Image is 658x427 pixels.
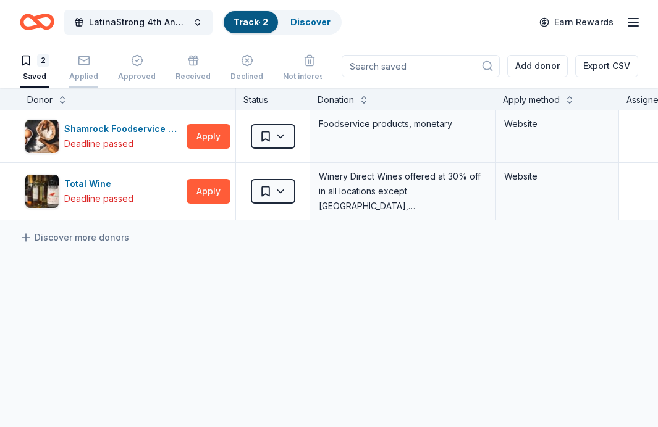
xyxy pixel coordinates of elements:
button: Image for Shamrock Foodservice WarehouseShamrock Foodservice WarehouseDeadline passed [25,119,182,154]
div: Website [504,169,610,184]
div: Donation [318,93,354,107]
img: Image for Total Wine [25,175,59,208]
div: Shamrock Foodservice Warehouse [64,122,182,136]
div: Declined [230,72,263,81]
div: Received [175,72,211,81]
a: Discover more donors [20,230,129,245]
button: Apply [187,124,230,149]
div: Status [236,88,310,110]
button: Track· 2Discover [222,10,342,35]
div: Website [504,117,610,131]
div: Winery Direct Wines offered at 30% off in all locations except [GEOGRAPHIC_DATA], [GEOGRAPHIC_DAT... [318,168,487,215]
img: Image for Shamrock Foodservice Warehouse [25,120,59,153]
div: Deadline passed [64,136,133,151]
a: Home [20,7,54,36]
div: Foodservice products, monetary [318,115,487,133]
button: Not interested [283,49,336,88]
div: Not interested [283,72,336,81]
div: Total Wine [64,176,133,191]
button: Export CSV [575,55,638,77]
button: Declined [230,49,263,88]
div: Donor [27,93,53,107]
input: Search saved [342,55,500,77]
button: Approved [118,49,156,88]
button: Applied [69,49,98,88]
button: Received [175,49,211,88]
div: 2 [37,54,49,67]
button: Image for Total WineTotal WineDeadline passed [25,174,182,209]
button: Apply [187,179,230,204]
a: Track· 2 [234,17,268,27]
div: Applied [69,72,98,81]
div: Deadline passed [64,191,133,206]
a: Earn Rewards [532,11,621,33]
button: Add donor [507,55,568,77]
button: 2Saved [20,49,49,88]
span: LatinaStrong 4th Annual Health Equity Summit [89,15,188,30]
div: Saved [20,72,49,81]
a: Discover [290,17,331,27]
button: LatinaStrong 4th Annual Health Equity Summit [64,10,213,35]
div: Apply method [503,93,560,107]
div: Approved [118,72,156,81]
